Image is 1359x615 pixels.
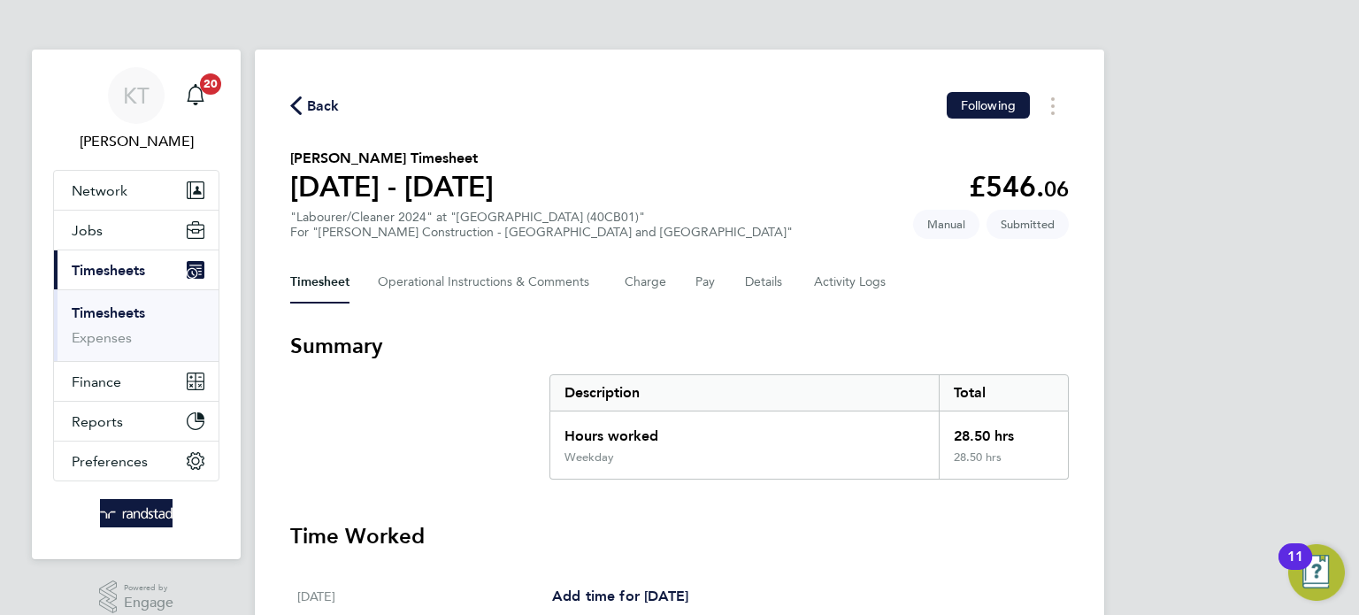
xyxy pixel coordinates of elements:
[53,131,219,152] span: Kieran Trotter
[961,97,1016,113] span: Following
[1288,544,1345,601] button: Open Resource Center, 11 new notifications
[939,375,1068,411] div: Total
[290,169,494,204] h1: [DATE] - [DATE]
[290,332,1069,360] h3: Summary
[72,329,132,346] a: Expenses
[939,450,1068,479] div: 28.50 hrs
[123,84,150,107] span: KT
[53,499,219,527] a: Go to home page
[72,262,145,279] span: Timesheets
[124,580,173,596] span: Powered by
[290,522,1069,550] h3: Time Worked
[969,170,1069,204] app-decimal: £546.
[987,210,1069,239] span: This timesheet is Submitted.
[550,375,939,411] div: Description
[54,171,219,210] button: Network
[54,250,219,289] button: Timesheets
[290,95,340,117] button: Back
[54,289,219,361] div: Timesheets
[54,442,219,480] button: Preferences
[54,211,219,250] button: Jobs
[378,261,596,304] button: Operational Instructions & Comments
[913,210,979,239] span: This timesheet was manually created.
[32,50,241,559] nav: Main navigation
[124,596,173,611] span: Engage
[290,148,494,169] h2: [PERSON_NAME] Timesheet
[1044,176,1069,202] span: 06
[54,402,219,441] button: Reports
[1037,92,1069,119] button: Timesheets Menu
[297,586,552,607] div: [DATE]
[552,586,688,607] a: Add time for [DATE]
[939,411,1068,450] div: 28.50 hrs
[72,222,103,239] span: Jobs
[625,261,667,304] button: Charge
[549,374,1069,480] div: Summary
[307,96,340,117] span: Back
[178,67,213,124] a: 20
[745,261,786,304] button: Details
[100,499,173,527] img: randstad-logo-retina.png
[290,210,793,240] div: "Labourer/Cleaner 2024" at "[GEOGRAPHIC_DATA] (40CB01)"
[72,413,123,430] span: Reports
[1287,557,1303,580] div: 11
[290,261,349,304] button: Timesheet
[200,73,221,95] span: 20
[54,362,219,401] button: Finance
[72,453,148,470] span: Preferences
[72,182,127,199] span: Network
[72,304,145,321] a: Timesheets
[947,92,1030,119] button: Following
[72,373,121,390] span: Finance
[552,588,688,604] span: Add time for [DATE]
[695,261,717,304] button: Pay
[550,411,939,450] div: Hours worked
[290,225,793,240] div: For "[PERSON_NAME] Construction - [GEOGRAPHIC_DATA] and [GEOGRAPHIC_DATA]"
[53,67,219,152] a: KT[PERSON_NAME]
[564,450,614,465] div: Weekday
[99,580,174,614] a: Powered byEngage
[814,261,888,304] button: Activity Logs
